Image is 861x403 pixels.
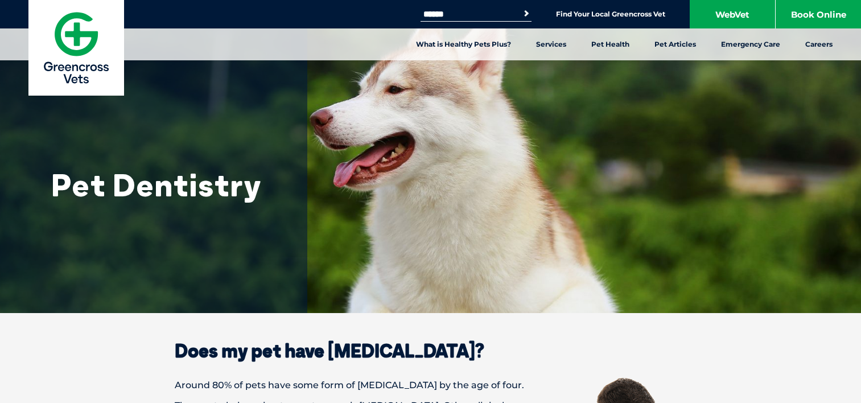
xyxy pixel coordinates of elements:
a: Find Your Local Greencross Vet [556,10,665,19]
a: Services [524,28,579,60]
a: Emergency Care [708,28,793,60]
a: What is Healthy Pets Plus? [403,28,524,60]
a: Careers [793,28,845,60]
strong: Does my pet have [MEDICAL_DATA]? [175,339,484,362]
a: Pet Health [579,28,642,60]
a: Pet Articles [642,28,708,60]
button: Search [521,8,532,19]
h1: Pet Dentistry [51,168,279,202]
